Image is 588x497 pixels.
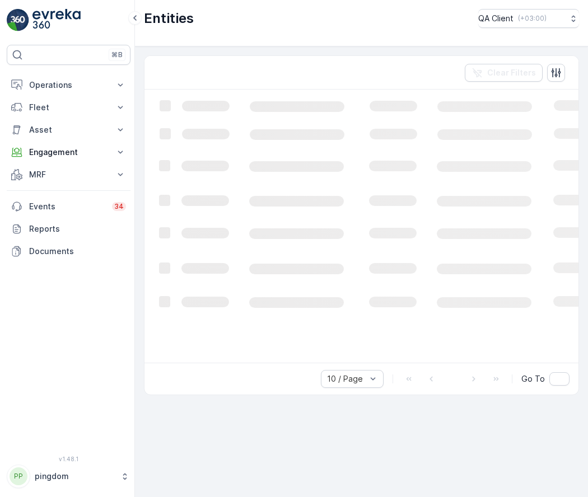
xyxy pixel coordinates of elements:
img: logo_light-DOdMpM7g.png [32,9,81,31]
a: Documents [7,240,130,262]
span: v 1.48.1 [7,456,130,462]
button: PPpingdom [7,465,130,488]
img: logo [7,9,29,31]
p: Reports [29,223,126,235]
p: Entities [144,10,194,27]
p: 34 [114,202,124,211]
p: QA Client [478,13,514,24]
button: Clear Filters [465,64,543,82]
p: Documents [29,246,126,257]
p: ⌘B [111,50,123,59]
a: Reports [7,218,130,240]
span: Go To [521,373,545,385]
button: QA Client(+03:00) [478,9,579,28]
p: Fleet [29,102,108,113]
button: Operations [7,74,130,96]
button: MRF [7,163,130,186]
p: MRF [29,169,108,180]
div: PP [10,467,27,485]
button: Asset [7,119,130,141]
p: Events [29,201,105,212]
button: Fleet [7,96,130,119]
a: Events34 [7,195,130,218]
p: ( +03:00 ) [518,14,547,23]
p: Clear Filters [487,67,536,78]
p: Asset [29,124,108,135]
p: Operations [29,79,108,91]
p: Engagement [29,147,108,158]
button: Engagement [7,141,130,163]
p: pingdom [35,471,115,482]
